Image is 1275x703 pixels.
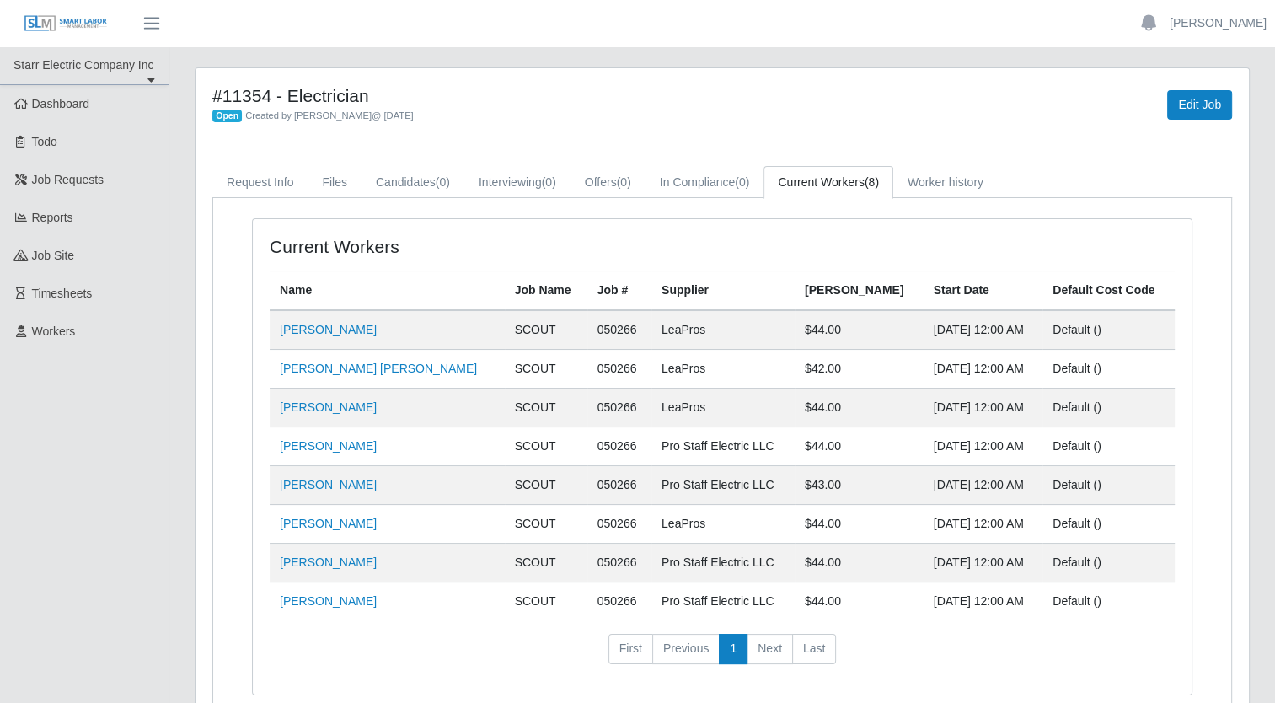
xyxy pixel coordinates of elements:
[587,466,651,505] td: 050266
[308,166,362,199] a: Files
[587,427,651,466] td: 050266
[464,166,571,199] a: Interviewing
[270,271,505,311] th: Name
[924,310,1042,350] td: [DATE] 12:00 AM
[719,634,747,664] a: 1
[280,517,377,530] a: [PERSON_NAME]
[505,544,587,582] td: SCOUT
[651,271,795,311] th: Supplier
[587,544,651,582] td: 050266
[795,310,924,350] td: $44.00
[795,271,924,311] th: [PERSON_NAME]
[651,350,795,389] td: LeaPros
[1042,544,1175,582] td: Default ()
[651,505,795,544] td: LeaPros
[32,211,73,224] span: Reports
[212,166,308,199] a: Request Info
[1042,505,1175,544] td: Default ()
[212,85,796,106] h4: #11354 - Electrician
[924,544,1042,582] td: [DATE] 12:00 AM
[795,466,924,505] td: $43.00
[924,466,1042,505] td: [DATE] 12:00 AM
[32,287,93,300] span: Timesheets
[651,389,795,427] td: LeaPros
[280,439,377,453] a: [PERSON_NAME]
[32,97,90,110] span: Dashboard
[280,594,377,608] a: [PERSON_NAME]
[362,166,464,199] a: Candidates
[270,236,632,257] h4: Current Workers
[245,110,414,121] span: Created by [PERSON_NAME] @ [DATE]
[32,173,104,186] span: Job Requests
[505,582,587,621] td: SCOUT
[280,555,377,569] a: [PERSON_NAME]
[795,350,924,389] td: $42.00
[795,389,924,427] td: $44.00
[587,389,651,427] td: 050266
[924,389,1042,427] td: [DATE] 12:00 AM
[505,389,587,427] td: SCOUT
[505,427,587,466] td: SCOUT
[763,166,893,199] a: Current Workers
[924,582,1042,621] td: [DATE] 12:00 AM
[587,582,651,621] td: 050266
[795,505,924,544] td: $44.00
[924,427,1042,466] td: [DATE] 12:00 AM
[1042,389,1175,427] td: Default ()
[735,175,749,189] span: (0)
[505,310,587,350] td: SCOUT
[1170,14,1267,32] a: [PERSON_NAME]
[795,582,924,621] td: $44.00
[1042,466,1175,505] td: Default ()
[212,110,242,123] span: Open
[587,505,651,544] td: 050266
[646,166,764,199] a: In Compliance
[1042,310,1175,350] td: Default ()
[571,166,646,199] a: Offers
[651,544,795,582] td: Pro Staff Electric LLC
[924,505,1042,544] td: [DATE] 12:00 AM
[280,323,377,336] a: [PERSON_NAME]
[436,175,450,189] span: (0)
[505,350,587,389] td: SCOUT
[651,466,795,505] td: Pro Staff Electric LLC
[795,427,924,466] td: $44.00
[32,325,76,338] span: Workers
[651,310,795,350] td: LeaPros
[32,249,75,262] span: job site
[893,166,998,199] a: Worker history
[32,135,57,148] span: Todo
[505,466,587,505] td: SCOUT
[280,478,377,491] a: [PERSON_NAME]
[270,634,1175,678] nav: pagination
[1042,350,1175,389] td: Default ()
[924,350,1042,389] td: [DATE] 12:00 AM
[587,271,651,311] th: Job #
[1042,582,1175,621] td: Default ()
[542,175,556,189] span: (0)
[1042,427,1175,466] td: Default ()
[651,427,795,466] td: Pro Staff Electric LLC
[280,400,377,414] a: [PERSON_NAME]
[505,505,587,544] td: SCOUT
[505,271,587,311] th: Job Name
[617,175,631,189] span: (0)
[1167,90,1232,120] a: Edit Job
[865,175,879,189] span: (8)
[587,310,651,350] td: 050266
[1042,271,1175,311] th: Default Cost Code
[24,14,108,33] img: SLM Logo
[924,271,1042,311] th: Start Date
[280,362,477,375] a: [PERSON_NAME] [PERSON_NAME]
[795,544,924,582] td: $44.00
[587,350,651,389] td: 050266
[651,582,795,621] td: Pro Staff Electric LLC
